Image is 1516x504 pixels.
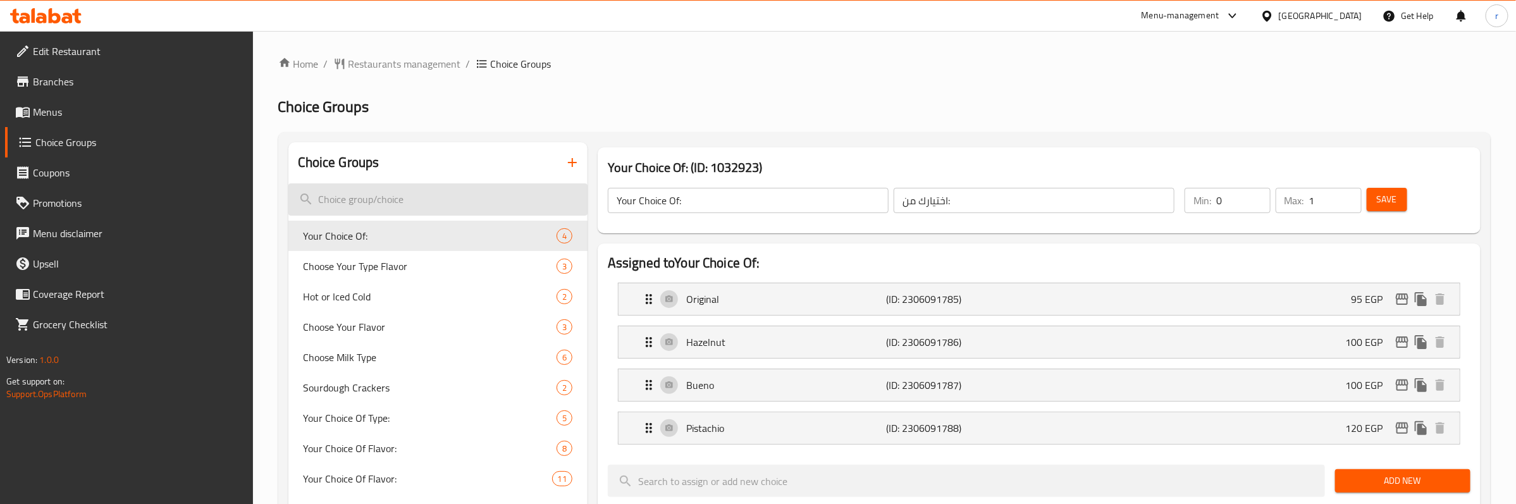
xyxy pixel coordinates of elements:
[33,74,243,89] span: Branches
[686,378,886,393] p: Bueno
[557,441,572,456] div: Choices
[1431,419,1450,438] button: delete
[304,228,557,243] span: Your Choice Of:
[299,153,379,172] h2: Choice Groups
[557,380,572,395] div: Choices
[557,261,572,273] span: 3
[1285,193,1304,208] p: Max:
[6,352,37,368] span: Version:
[608,278,1470,321] li: Expand
[288,312,588,342] div: Choose Your Flavor3
[557,412,572,424] span: 5
[1345,335,1393,350] p: 100 EGP
[552,471,572,486] div: Choices
[39,352,59,368] span: 1.0.0
[608,321,1470,364] li: Expand
[557,352,572,364] span: 6
[1345,473,1460,489] span: Add New
[491,56,552,71] span: Choice Groups
[557,259,572,274] div: Choices
[288,221,588,251] div: Your Choice Of:4
[557,230,572,242] span: 4
[608,364,1470,407] li: Expand
[557,382,572,394] span: 2
[5,66,253,97] a: Branches
[619,283,1460,315] div: Expand
[1393,290,1412,309] button: edit
[33,165,243,180] span: Coupons
[608,407,1470,450] li: Expand
[1279,9,1362,23] div: [GEOGRAPHIC_DATA]
[33,317,243,332] span: Grocery Checklist
[288,464,588,494] div: Your Choice Of Flavor:11
[557,289,572,304] div: Choices
[1412,290,1431,309] button: duplicate
[288,251,588,281] div: Choose Your Type Flavor3
[5,249,253,279] a: Upsell
[1367,188,1407,211] button: Save
[304,350,557,365] span: Choose Milk Type
[33,104,243,120] span: Menus
[304,289,557,304] span: Hot or Iced Cold
[1351,292,1393,307] p: 95 EGP
[304,380,557,395] span: Sourdough Crackers
[619,326,1460,358] div: Expand
[288,403,588,433] div: Your Choice Of Type:5
[6,386,87,402] a: Support.OpsPlatform
[288,342,588,372] div: Choose Milk Type6
[886,421,1020,436] p: (ID: 2306091788)
[288,433,588,464] div: Your Choice Of Flavor:8
[1495,9,1498,23] span: r
[1393,376,1412,395] button: edit
[33,226,243,241] span: Menu disclaimer
[1193,193,1211,208] p: Min:
[278,56,1491,71] nav: breadcrumb
[557,291,572,303] span: 2
[33,44,243,59] span: Edit Restaurant
[1335,469,1470,493] button: Add New
[33,195,243,211] span: Promotions
[5,157,253,188] a: Coupons
[33,286,243,302] span: Coverage Report
[1431,376,1450,395] button: delete
[1431,290,1450,309] button: delete
[466,56,471,71] li: /
[278,56,319,71] a: Home
[6,373,65,390] span: Get support on:
[304,441,557,456] span: Your Choice Of Flavor:
[1345,421,1393,436] p: 120 EGP
[608,254,1470,273] h2: Assigned to Your Choice Of:
[1393,419,1412,438] button: edit
[1393,333,1412,352] button: edit
[886,335,1020,350] p: (ID: 2306091786)
[333,56,461,71] a: Restaurants management
[886,378,1020,393] p: (ID: 2306091787)
[304,259,557,274] span: Choose Your Type Flavor
[288,183,588,216] input: search
[5,127,253,157] a: Choice Groups
[557,410,572,426] div: Choices
[557,443,572,455] span: 8
[1142,8,1219,23] div: Menu-management
[288,372,588,403] div: Sourdough Crackers2
[348,56,461,71] span: Restaurants management
[1412,376,1431,395] button: duplicate
[5,218,253,249] a: Menu disclaimer
[1377,192,1397,207] span: Save
[619,369,1460,401] div: Expand
[619,412,1460,444] div: Expand
[304,471,552,486] span: Your Choice Of Flavor:
[5,188,253,218] a: Promotions
[324,56,328,71] li: /
[1412,333,1431,352] button: duplicate
[1431,333,1450,352] button: delete
[608,465,1325,497] input: search
[5,309,253,340] a: Grocery Checklist
[608,157,1470,178] h3: Your Choice Of: (ID: 1032923)
[686,335,886,350] p: Hazelnut
[1345,378,1393,393] p: 100 EGP
[35,135,243,150] span: Choice Groups
[278,92,369,121] span: Choice Groups
[288,281,588,312] div: Hot or Iced Cold2
[33,256,243,271] span: Upsell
